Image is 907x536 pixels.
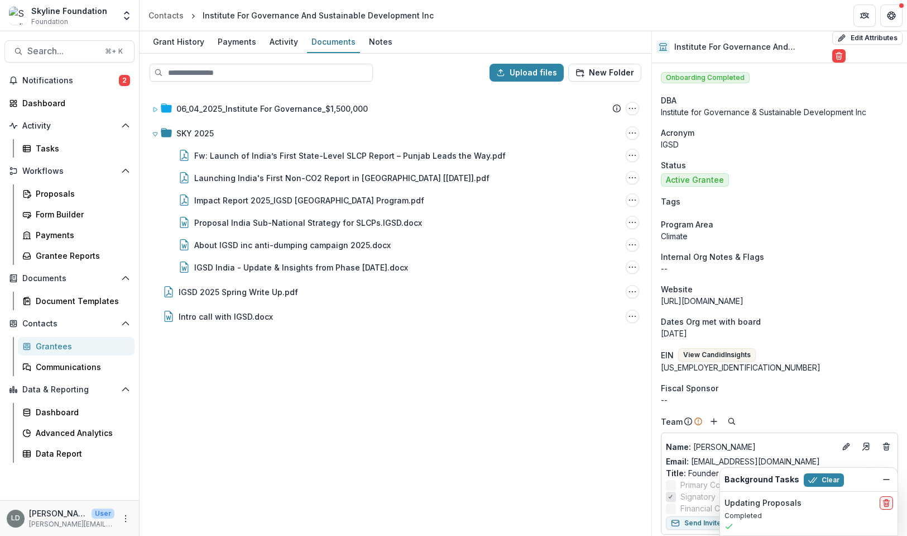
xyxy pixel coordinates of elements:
[92,509,114,519] p: User
[103,45,125,58] div: ⌘ + K
[832,31,903,45] button: Edit Attributes
[626,310,639,323] button: Intro call with IGSD.docx Options
[626,216,639,229] button: Proposal India Sub-National Strategy for SLCPs.IGSD.docx Options
[176,127,214,139] div: SKY 2025
[626,149,639,162] button: Fw: Launch of India’s First State-Level SLCP Report – Punjab Leads the Way.pdf Options
[9,7,27,25] img: Skyline Foundation
[707,415,721,428] button: Add
[661,219,713,230] span: Program Area
[27,46,98,56] span: Search...
[674,42,828,52] h2: Institute For Governance And Sustainable Development Inc
[29,519,114,529] p: [PERSON_NAME][EMAIL_ADDRESS][DOMAIN_NAME]
[144,7,438,23] nav: breadcrumb
[18,226,135,244] a: Payments
[147,256,644,278] div: IGSD India - Update & Insights from Phase [DATE].docxIGSD India - Update & Insights from Phase 1....
[147,144,644,167] div: Fw: Launch of India’s First State-Level SLCP Report – Punjab Leads the Way.pdfFw: Launch of India...
[661,196,680,207] span: Tags
[18,184,135,203] a: Proposals
[22,97,126,109] div: Dashboard
[724,511,893,521] p: Completed
[213,34,261,50] div: Payments
[194,195,424,206] div: Impact Report 2025_IGSD [GEOGRAPHIC_DATA] Program.pdf
[880,4,903,27] button: Get Help
[661,139,898,150] p: IGSD
[568,64,641,82] button: New Folder
[36,208,126,220] div: Form Builder
[661,159,686,171] span: Status
[661,296,743,306] a: [URL][DOMAIN_NAME]
[880,473,893,486] button: Dismiss
[661,416,683,428] p: Team
[144,7,188,23] a: Contacts
[147,211,644,234] div: Proposal India Sub-National Strategy for SLCPs.IGSD.docxProposal India Sub-National Strategy for ...
[147,167,644,189] div: Launching India's First Non-CO2 Report in [GEOGRAPHIC_DATA] [[DATE]].pdfLaunching India's First N...
[661,328,898,339] p: [DATE]
[147,234,644,256] div: About IGSD inc anti-dumping campaign 2025.docxAbout IGSD inc anti-dumping campaign 2025.docx Options
[31,17,68,27] span: Foundation
[4,72,135,89] button: Notifications2
[4,162,135,180] button: Open Workflows
[666,516,726,530] button: Send Invite
[661,316,761,328] span: Dates Org met with board
[36,250,126,262] div: Grantee Reports
[678,348,756,362] button: View CandidInsights
[119,512,132,525] button: More
[194,172,490,184] div: Launching India's First Non-CO2 Report in [GEOGRAPHIC_DATA] [[DATE]].pdf
[22,274,117,283] span: Documents
[626,238,639,252] button: About IGSD inc anti-dumping campaign 2025.docx Options
[36,295,126,307] div: Document Templates
[661,394,898,406] div: --
[307,31,360,53] a: Documents
[4,269,135,287] button: Open Documents
[18,292,135,310] a: Document Templates
[18,403,135,421] a: Dashboard
[148,10,184,21] div: Contacts
[661,72,750,83] span: Onboarding Completed
[22,121,117,131] span: Activity
[36,448,126,459] div: Data Report
[661,94,676,106] span: DBA
[4,315,135,333] button: Open Contacts
[680,491,716,502] span: Signatory
[148,31,209,53] a: Grant History
[194,217,422,229] div: Proposal India Sub-National Strategy for SLCPs.IGSD.docx
[666,175,724,185] span: Active Grantee
[666,457,689,466] span: Email:
[22,385,117,395] span: Data & Reporting
[626,126,639,140] button: SKY 2025 Options
[31,5,107,17] div: Skyline Foundation
[265,31,303,53] a: Activity
[18,444,135,463] a: Data Report
[147,305,644,328] div: Intro call with IGSD.docxIntro call with IGSD.docx Options
[147,281,644,303] div: IGSD 2025 Spring Write Up.pdfIGSD 2025 Spring Write Up.pdf Options
[626,260,639,274] button: IGSD India - Update & Insights from Phase 1. Feb 2025.docx Options
[36,340,126,352] div: Grantees
[661,382,718,394] span: Fiscal Sponsor
[661,230,898,242] p: Climate
[203,10,434,21] div: Institute For Governance And Sustainable Development Inc
[724,475,799,485] h2: Background Tasks
[4,117,135,135] button: Open Activity
[661,106,898,118] div: Institute for Governance & Sustainable Development Inc
[364,31,397,53] a: Notes
[147,97,644,120] div: 06_04_2025_Institute For Governance_$1,500,00006_04_2025_Institute For Governance_$1,500,000 Options
[725,415,738,428] button: Search
[880,440,893,453] button: Deletes
[22,167,117,176] span: Workflows
[18,337,135,355] a: Grantees
[36,229,126,241] div: Payments
[832,49,846,63] button: Delete
[666,467,893,479] p: Founder and President
[626,171,639,184] button: Launching India's First Non-CO2 Report in Punjab [5 June 2025].pdf Options
[29,507,87,519] p: [PERSON_NAME]
[36,361,126,373] div: Communications
[666,468,686,478] span: Title :
[680,479,738,491] span: Primary Contact
[176,103,368,115] div: 06_04_2025_Institute For Governance_$1,500,000
[307,34,360,50] div: Documents
[880,496,893,510] button: delete
[194,239,391,251] div: About IGSD inc anti-dumping campaign 2025.docx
